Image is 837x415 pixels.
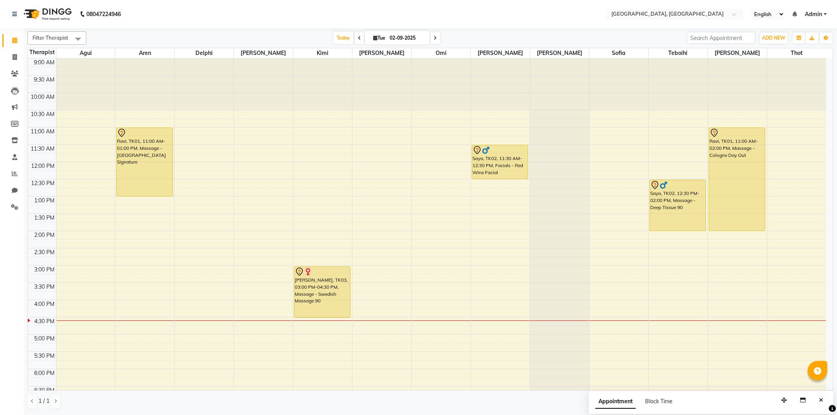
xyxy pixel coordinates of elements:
div: 10:30 AM [29,110,56,118]
span: Tue [371,35,387,41]
span: Thot [767,48,826,58]
img: logo [20,3,74,25]
div: 3:00 PM [33,266,56,274]
span: ADD NEW [762,35,785,41]
div: Therapist [28,48,56,56]
div: 4:30 PM [33,317,56,326]
span: Admin [805,10,822,18]
div: Ravi, TK01, 11:00 AM-02:00 PM, Massage - Cologne Day Out [709,128,765,231]
span: Omi [412,48,470,58]
div: 2:30 PM [33,248,56,257]
div: 2:00 PM [33,231,56,239]
span: Block Time [645,398,673,405]
span: [PERSON_NAME] [530,48,589,58]
div: 9:30 AM [32,76,56,84]
div: Saya, TK02, 11:30 AM-12:30 PM, Facials - Red Wine Facial [472,145,528,179]
div: 9:00 AM [32,58,56,67]
div: Saya, TK02, 12:30 PM-02:00 PM, Massage - Deep Tissue 90 [650,180,706,231]
div: 10:00 AM [29,93,56,101]
span: Delphi [175,48,233,58]
div: 11:30 AM [29,145,56,153]
span: Filter Therapist [33,35,68,41]
span: [PERSON_NAME] [234,48,293,58]
iframe: chat widget [804,384,829,407]
span: [PERSON_NAME] [708,48,767,58]
span: Sofia [589,48,648,58]
div: 6:30 PM [33,386,56,395]
span: Agui [57,48,115,58]
div: 11:00 AM [29,127,56,136]
input: 2025-09-02 [387,32,427,44]
span: Kimi [293,48,352,58]
div: 5:00 PM [33,335,56,343]
div: [PERSON_NAME], TK03, 03:00 PM-04:30 PM, Massage - Swedish Massage 90 [294,267,350,317]
div: 1:00 PM [33,197,56,205]
div: 5:30 PM [33,352,56,360]
div: 3:30 PM [33,283,56,291]
span: Teboihi [649,48,708,58]
div: 1:30 PM [33,214,56,222]
button: ADD NEW [760,33,787,44]
div: Ravi, TK01, 11:00 AM-01:00 PM, Massage - [GEOGRAPHIC_DATA] Signature [117,128,172,196]
span: [PERSON_NAME] [471,48,530,58]
span: Today [334,32,353,44]
input: Search Appointment [687,32,755,44]
span: Appointment [595,395,636,409]
span: Aren [115,48,174,58]
b: 08047224946 [86,3,121,25]
div: 6:00 PM [33,369,56,377]
div: 12:00 PM [29,162,56,170]
span: [PERSON_NAME] [352,48,411,58]
div: 4:00 PM [33,300,56,308]
div: 12:30 PM [29,179,56,187]
span: 1 / 1 [38,397,49,405]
